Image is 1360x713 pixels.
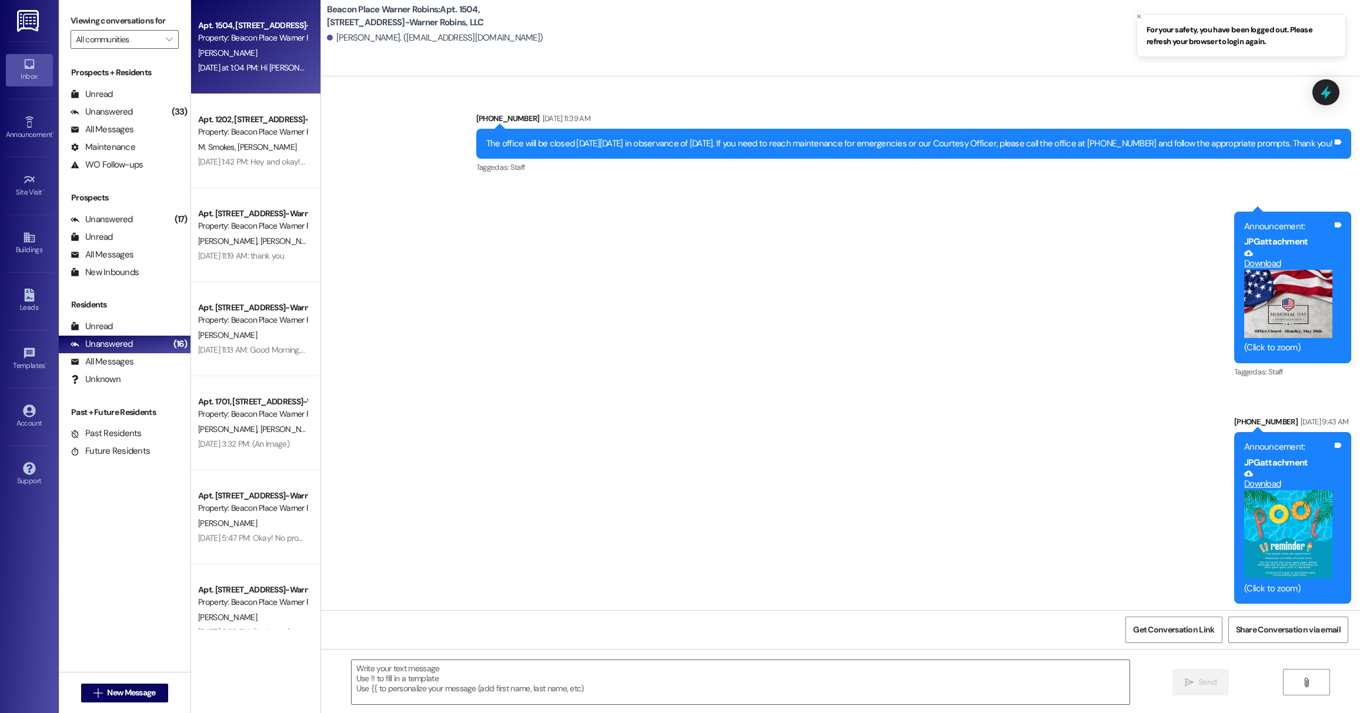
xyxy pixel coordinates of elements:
[198,113,307,126] div: Apt. 1202, [STREET_ADDRESS]-Warner Robins, LLC
[198,48,257,58] span: [PERSON_NAME]
[6,227,53,259] a: Buildings
[1244,441,1332,453] div: Announcement:
[71,320,113,333] div: Unread
[540,112,590,125] div: [DATE] 11:39 AM
[6,54,53,86] a: Inbox
[198,156,522,167] div: [DATE] 1:42 PM: Hey and okay! I'm laying Jax down for a nap but will come by if he's up before 4
[198,62,778,73] div: [DATE] at 1:04 PM: Hi [PERSON_NAME]! Just letting you know we had someone go over and take a look...
[198,330,257,340] span: [PERSON_NAME]
[1244,583,1332,595] div: (Click to zoom)
[6,458,53,490] a: Support
[93,688,102,698] i: 
[1244,342,1332,354] div: (Click to zoom)
[260,424,319,434] span: [PERSON_NAME]
[71,266,139,279] div: New Inbounds
[198,19,307,32] div: Apt. 1504, [STREET_ADDRESS]-Warner Robins, LLC
[476,112,1351,129] div: [PHONE_NUMBER]
[198,518,257,528] span: [PERSON_NAME]
[52,129,54,137] span: •
[71,356,133,368] div: All Messages
[1244,236,1308,247] b: JPG attachment
[198,236,260,246] span: [PERSON_NAME]
[198,32,307,44] div: Property: Beacon Place Warner Robins
[198,142,238,152] span: M. Smokes
[1244,457,1308,468] b: JPG attachment
[198,220,307,232] div: Property: Beacon Place Warner Robins
[198,408,307,420] div: Property: Beacon Place Warner Robins
[17,10,41,32] img: ResiDesk Logo
[327,4,562,29] b: Beacon Place Warner Robins: Apt. 1504, [STREET_ADDRESS]-Warner Robins, LLC
[171,335,191,353] div: (16)
[169,103,191,121] div: (33)
[71,445,150,457] div: Future Residents
[172,210,191,229] div: (17)
[71,249,133,261] div: All Messages
[198,502,307,514] div: Property: Beacon Place Warner Robins
[198,207,307,220] div: Apt. [STREET_ADDRESS]-Warner Robins, LLC
[71,88,113,101] div: Unread
[1244,490,1332,578] button: Zoom image
[1147,24,1336,47] span: For your safety, you have been logged out. Please refresh your browser to login again.
[238,142,296,152] span: [PERSON_NAME]
[198,584,307,596] div: Apt. [STREET_ADDRESS]-Warner Robins, LLC
[260,236,319,246] span: [PERSON_NAME]
[76,30,160,49] input: All communities
[198,250,284,261] div: [DATE] 11:19 AM: thank you
[71,338,133,350] div: Unanswered
[59,192,191,204] div: Prospects
[198,612,257,622] span: [PERSON_NAME]
[71,141,135,153] div: Maintenance
[1244,270,1332,338] button: Zoom image
[71,213,133,226] div: Unanswered
[45,360,47,368] span: •
[1234,363,1351,380] div: Tagged as:
[71,159,143,171] div: WO Follow-ups
[198,438,289,449] div: [DATE] 3:32 PM: (An Image)
[1268,367,1283,377] span: Staff
[1198,676,1217,688] span: Send
[42,186,44,195] span: •
[476,159,1351,176] div: Tagged as:
[198,126,307,138] div: Property: Beacon Place Warner Robins
[198,596,307,608] div: Property: Beacon Place Warner Robins
[486,138,1332,150] div: The office will be closed [DATE][DATE] in observance of [DATE]. If you need to reach maintenance ...
[198,314,307,326] div: Property: Beacon Place Warner Robins
[1244,220,1332,233] div: Announcement:
[198,396,307,408] div: Apt. 1701, [STREET_ADDRESS]-Warner Robins, LLC
[198,533,318,543] div: [DATE] 5:47 PM: Okay! No problem!
[59,299,191,311] div: Residents
[1244,249,1332,269] a: Download
[71,106,133,118] div: Unanswered
[81,684,168,702] button: New Message
[59,406,191,419] div: Past + Future Residents
[71,12,179,30] label: Viewing conversations for
[71,373,121,386] div: Unknown
[198,302,307,314] div: Apt. [STREET_ADDRESS]-Warner Robins, LLC
[1228,617,1348,643] button: Share Conversation via email
[198,344,703,355] div: [DATE] 11:13 AM: Good Morning, could you please move the car that is parked on the side of the bu...
[510,162,525,172] span: Staff
[6,170,53,202] a: Site Visit •
[107,687,155,699] span: New Message
[1236,624,1341,636] span: Share Conversation via email
[1133,11,1145,22] button: Close toast
[59,66,191,79] div: Prospects + Residents
[1133,624,1214,636] span: Get Conversation Link
[1125,617,1222,643] button: Get Conversation Link
[71,427,142,440] div: Past Residents
[198,627,290,637] div: [DATE] 3:38 PM: (An Image)
[198,490,307,502] div: Apt. [STREET_ADDRESS]-Warner Robins, LLC
[1185,678,1194,687] i: 
[1234,416,1351,432] div: [PHONE_NUMBER]
[71,123,133,136] div: All Messages
[6,285,53,317] a: Leads
[1172,669,1229,695] button: Send
[6,343,53,375] a: Templates •
[198,424,260,434] span: [PERSON_NAME]
[166,35,172,44] i: 
[1298,416,1349,428] div: [DATE] 9:43 AM
[1302,678,1311,687] i: 
[71,231,113,243] div: Unread
[1244,469,1332,490] a: Download
[327,32,543,44] div: [PERSON_NAME]. ([EMAIL_ADDRESS][DOMAIN_NAME])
